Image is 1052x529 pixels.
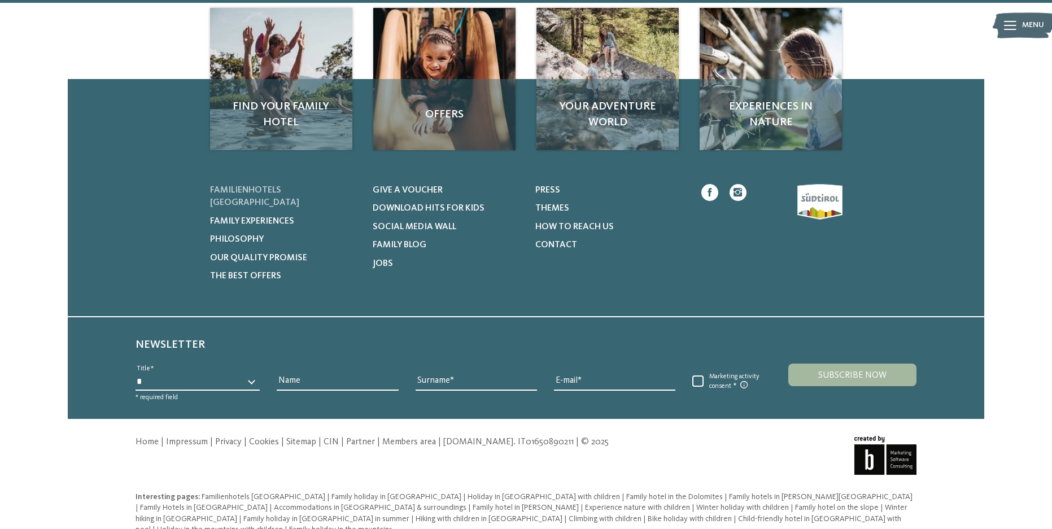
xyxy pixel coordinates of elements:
a: Themes [535,202,684,215]
span: Marketing activity consent [704,373,763,391]
a: Familienhotels [GEOGRAPHIC_DATA] [210,184,359,209]
span: | [463,493,466,501]
span: | [734,515,736,523]
img: E-Mail verification [210,8,352,150]
a: Sitemap [286,438,316,447]
a: CIN [324,438,339,447]
span: | [239,515,242,523]
img: E-Mail verification [536,8,679,150]
span: [DOMAIN_NAME]. IT01650890211 [443,438,574,447]
span: Familienhotels [GEOGRAPHIC_DATA] [210,186,299,207]
a: Jobs [373,257,521,270]
span: Family experiences [210,217,294,226]
a: Impressum [166,438,208,447]
span: | [622,493,625,501]
span: Climbing with children [569,515,641,523]
span: Family holiday in [GEOGRAPHIC_DATA] in summer [243,515,409,523]
a: Our quality promise [210,252,359,264]
span: Family Blog [373,241,426,250]
span: | [161,438,164,447]
span: | [411,515,414,523]
span: The best offers [210,272,281,281]
a: E-Mail verification Find your family hotel [210,8,352,150]
span: | [210,438,213,447]
a: Winter hiking in [GEOGRAPHIC_DATA] [136,504,907,523]
a: E-Mail verification Offers [373,8,516,150]
span: | [692,504,695,511]
span: | [580,504,583,511]
span: Contact [535,241,577,250]
span: | [576,438,579,447]
a: Family hotel in the Dolomites [626,493,724,501]
button: Subscribe now [788,364,916,386]
a: Contact [535,239,684,251]
a: Cookies [249,438,279,447]
span: | [724,493,727,501]
span: | [468,504,471,511]
span: How to reach us [535,222,614,231]
span: Give a voucher [373,186,443,195]
a: E-Mail verification Your adventure world [536,8,679,150]
span: | [341,438,344,447]
span: | [564,515,567,523]
a: The best offers [210,270,359,282]
span: © 2025 [581,438,609,447]
span: Download hits for kids [373,204,484,213]
img: E-Mail verification [373,8,516,150]
img: E-Mail verification [700,8,842,150]
a: Winter holiday with children [696,504,791,511]
img: Brandnamic GmbH | Leading Hospitality Solutions [854,436,916,474]
span: | [791,504,793,511]
a: Family holiday in [GEOGRAPHIC_DATA] in summer [243,515,411,523]
a: Family hotel in [PERSON_NAME] [473,504,580,511]
a: How to reach us [535,221,684,233]
span: Your adventure world [548,99,667,130]
span: Hiking with children in [GEOGRAPHIC_DATA] [416,515,562,523]
span: | [318,438,321,447]
a: Bike holiday with children [648,515,734,523]
a: Family Blog [373,239,521,251]
span: Interesting pages: [136,493,200,501]
span: Winter holiday with children [696,504,789,511]
span: Find your family hotel [221,99,341,130]
span: * required field [136,394,178,401]
span: | [377,438,380,447]
span: Family hotels in [PERSON_NAME][GEOGRAPHIC_DATA] [729,493,913,501]
a: Climbing with children [569,515,643,523]
a: Familienhotels [GEOGRAPHIC_DATA] [202,493,327,501]
span: Accommodations in [GEOGRAPHIC_DATA] & surroundings [274,504,466,511]
a: Give a voucher [373,184,521,196]
a: Family experiences [210,215,359,228]
a: Hiking with children in [GEOGRAPHIC_DATA] [416,515,564,523]
span: Experience nature with children [585,504,690,511]
a: Members area [382,438,436,447]
span: Offers [385,107,504,123]
a: Philosophy [210,233,359,246]
span: | [269,504,272,511]
span: Jobs [373,259,393,268]
span: Newsletter [136,339,205,351]
a: Experience nature with children [585,504,692,511]
a: Family holiday in [GEOGRAPHIC_DATA] [331,493,463,501]
span: Subscribe now [818,371,887,380]
a: Social Media Wall [373,221,521,233]
span: | [244,438,247,447]
a: E-Mail verification Experiences in nature [700,8,842,150]
span: Family hotel in the Dolomites [626,493,723,501]
a: Accommodations in [GEOGRAPHIC_DATA] & surroundings [274,504,468,511]
span: Bike holiday with children [648,515,732,523]
span: | [880,504,883,511]
span: Our quality promise [210,253,307,263]
span: Experiences in nature [711,99,831,130]
span: Themes [535,204,569,213]
span: Familienhotels [GEOGRAPHIC_DATA] [202,493,325,501]
span: Holiday in [GEOGRAPHIC_DATA] with children [468,493,620,501]
span: Family hotel on the slope [795,504,879,511]
span: | [281,438,284,447]
a: Press [535,184,684,196]
span: | [643,515,646,523]
span: Press [535,186,560,195]
span: | [327,493,330,501]
a: Download hits for kids [373,202,521,215]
